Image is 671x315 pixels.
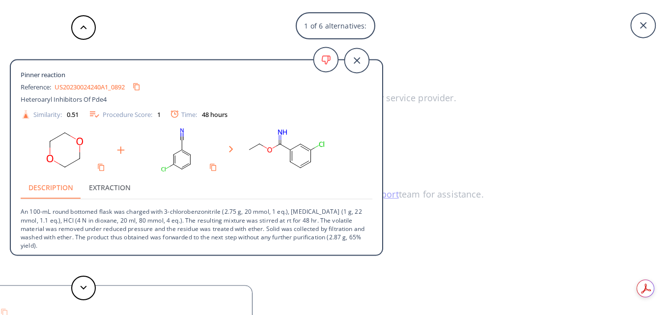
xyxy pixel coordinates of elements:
[21,95,107,104] span: Heteroaryl Inhibitors Of Pde4
[21,109,79,119] div: Similarity:
[55,84,125,90] a: US20230024240A1_0892
[67,111,79,117] div: 0.51
[21,175,372,199] div: procedure tabs
[88,109,161,120] div: Procedure Score:
[21,70,69,79] span: Pinner reaction
[21,82,55,91] span: Reference:
[21,125,109,175] svg: C1COCCO1
[81,175,139,199] button: Extraction
[93,160,109,175] button: Copy to clipboard
[202,111,227,117] div: 48 hours
[21,200,372,250] p: An 100-mL round bottomed flask was charged with 3-chlorobenzonitrile (2.75 g, 20 mmol, 1 eq.), [M...
[21,175,81,199] button: Description
[170,111,227,118] div: Time:
[241,125,330,175] svg: CCOC(=N)c1cccc(Cl)c1
[157,111,161,117] div: 1
[129,79,144,95] button: Copy to clipboard
[133,125,221,175] svg: N#Cc1cccc(Cl)c1
[205,160,221,175] button: Copy to clipboard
